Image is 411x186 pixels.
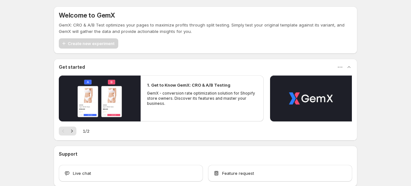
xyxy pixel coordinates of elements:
[147,82,230,88] h2: 1. Get to Know GemX: CRO & A/B Testing
[59,22,352,35] p: GemX: CRO & A/B Test optimizes your pages to maximize profits through split testing. Simply test ...
[59,12,115,19] h5: Welcome to GemX
[59,151,77,157] h3: Support
[83,128,89,134] span: 1 / 2
[59,127,76,136] nav: Pagination
[270,75,352,121] button: Play video
[67,127,76,136] button: Next
[59,64,85,70] h3: Get started
[59,75,141,121] button: Play video
[222,170,254,176] span: Feature request
[73,170,91,176] span: Live chat
[147,91,257,106] p: GemX - conversion rate optimization solution for Shopify store owners. Discover its features and ...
